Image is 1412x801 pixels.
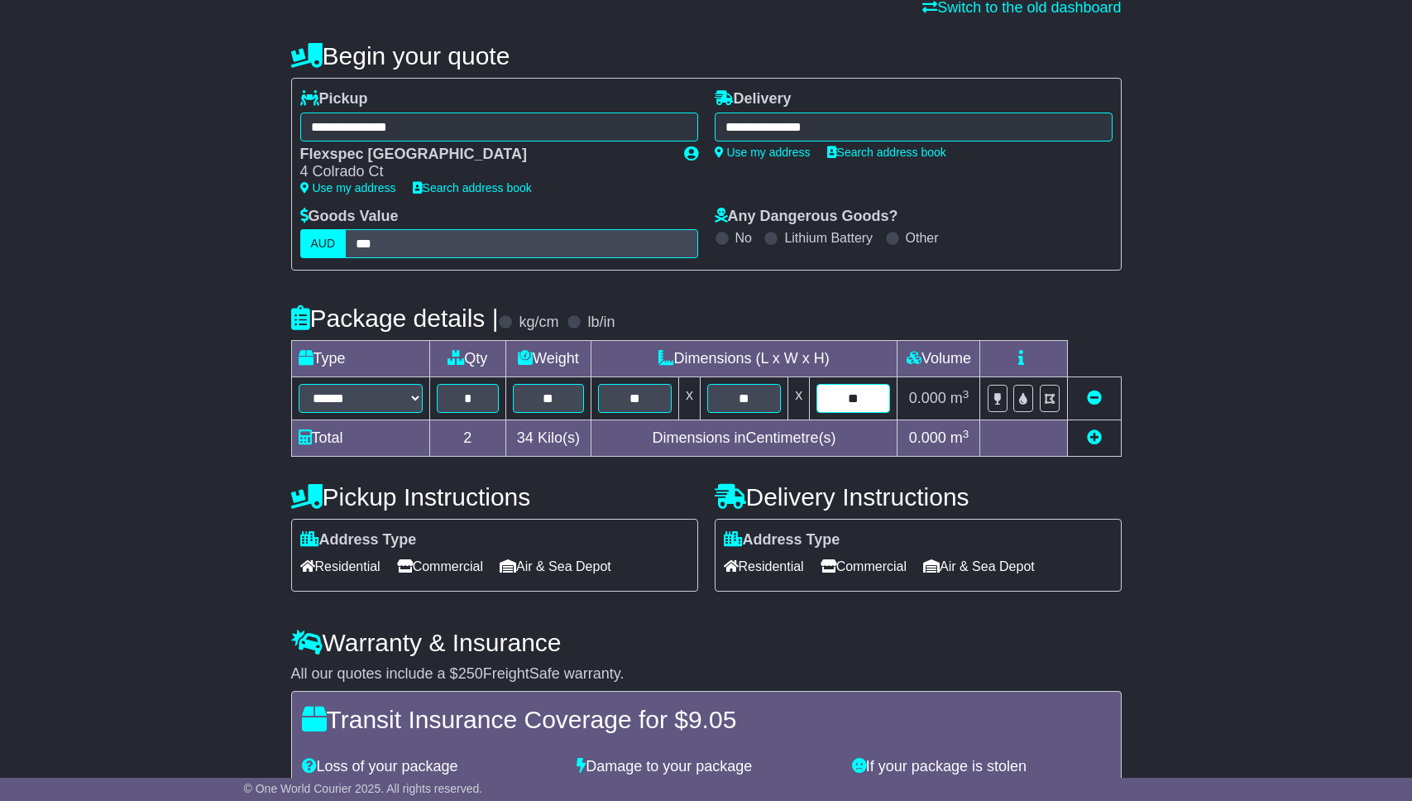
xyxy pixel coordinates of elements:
[519,314,558,332] label: kg/cm
[906,230,939,246] label: Other
[724,554,804,579] span: Residential
[678,377,700,420] td: x
[517,429,534,446] span: 34
[950,390,969,406] span: m
[300,229,347,258] label: AUD
[167,96,180,109] img: tab_keywords_by_traffic_grey.svg
[963,388,969,400] sup: 3
[300,554,381,579] span: Residential
[909,390,946,406] span: 0.000
[48,96,61,109] img: tab_domain_overview_orange.svg
[1087,390,1102,406] a: Remove this item
[291,629,1122,656] h4: Warranty & Insurance
[413,181,532,194] a: Search address book
[724,531,840,549] label: Address Type
[950,429,969,446] span: m
[715,483,1122,511] h4: Delivery Instructions
[294,758,569,776] div: Loss of your package
[291,665,1122,683] div: All our quotes include a $ FreightSafe warranty.
[715,90,792,108] label: Delivery
[506,341,591,377] td: Weight
[66,98,148,108] div: Domain Overview
[43,43,182,56] div: Domain: [DOMAIN_NAME]
[844,758,1119,776] div: If your package is stolen
[587,314,615,332] label: lb/in
[568,758,844,776] div: Damage to your package
[715,146,811,159] a: Use my address
[300,531,417,549] label: Address Type
[291,420,429,457] td: Total
[300,181,396,194] a: Use my address
[300,90,368,108] label: Pickup
[923,554,1035,579] span: Air & Sea Depot
[185,98,273,108] div: Keywords by Traffic
[500,554,611,579] span: Air & Sea Depot
[715,208,898,226] label: Any Dangerous Goods?
[300,163,668,181] div: 4 Colrado Ct
[506,420,591,457] td: Kilo(s)
[291,305,499,332] h4: Package details |
[963,428,969,440] sup: 3
[784,230,873,246] label: Lithium Battery
[244,782,483,795] span: © One World Courier 2025. All rights reserved.
[429,420,506,457] td: 2
[300,146,668,164] div: Flexspec [GEOGRAPHIC_DATA]
[397,554,483,579] span: Commercial
[302,706,1111,733] h4: Transit Insurance Coverage for $
[46,26,81,40] div: v 4.0.25
[827,146,946,159] a: Search address book
[909,429,946,446] span: 0.000
[1087,429,1102,446] a: Add new item
[26,43,40,56] img: website_grey.svg
[688,706,736,733] span: 9.05
[821,554,907,579] span: Commercial
[591,341,897,377] td: Dimensions (L x W x H)
[300,208,399,226] label: Goods Value
[788,377,810,420] td: x
[291,483,698,511] h4: Pickup Instructions
[591,420,897,457] td: Dimensions in Centimetre(s)
[429,341,506,377] td: Qty
[897,341,980,377] td: Volume
[458,665,483,682] span: 250
[291,341,429,377] td: Type
[291,42,1122,70] h4: Begin your quote
[735,230,752,246] label: No
[26,26,40,40] img: logo_orange.svg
